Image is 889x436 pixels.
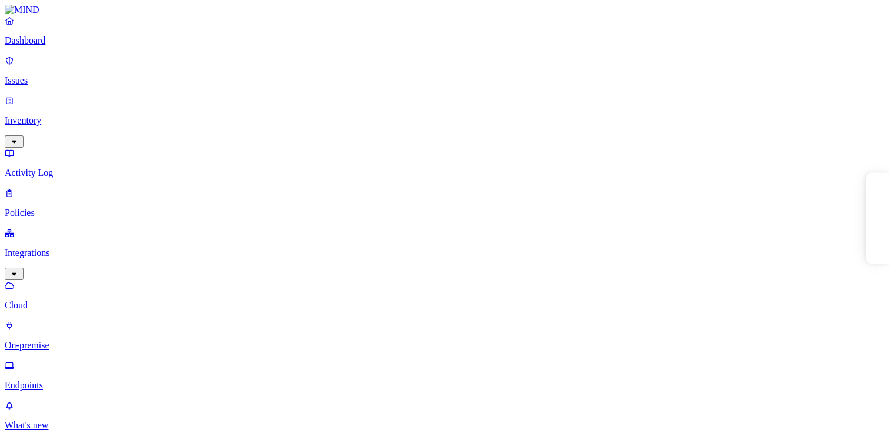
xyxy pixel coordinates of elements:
a: Dashboard [5,15,884,46]
p: Cloud [5,300,884,311]
p: Dashboard [5,35,884,46]
p: What's new [5,420,884,431]
a: What's new [5,400,884,431]
p: Activity Log [5,168,884,178]
p: Integrations [5,248,884,258]
a: MIND [5,5,884,15]
a: On-premise [5,320,884,351]
a: Inventory [5,95,884,146]
p: Endpoints [5,380,884,391]
a: Endpoints [5,360,884,391]
a: Activity Log [5,148,884,178]
a: Integrations [5,228,884,278]
p: On-premise [5,340,884,351]
p: Issues [5,75,884,86]
img: MIND [5,5,39,15]
a: Policies [5,188,884,218]
a: Issues [5,55,884,86]
p: Policies [5,208,884,218]
a: Cloud [5,280,884,311]
p: Inventory [5,115,884,126]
